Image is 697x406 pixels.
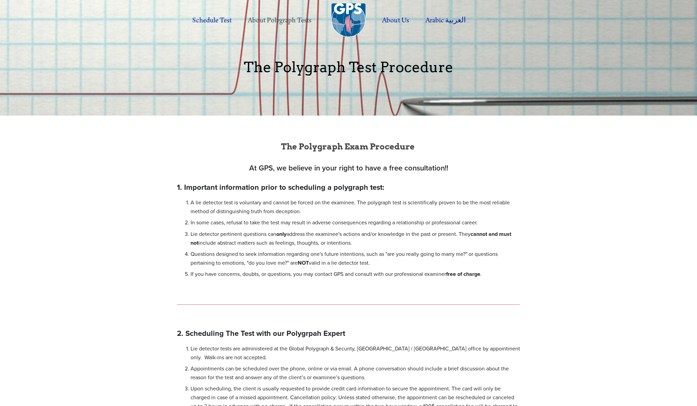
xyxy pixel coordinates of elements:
h3: At GPS, we believe in your right to have a free consultation!! [177,162,520,174]
p: Appointments can be scheduled over the phone, online or via email. A phone conversation should in... [191,364,520,382]
p: Lie detector pertinent questions can address the examinee's actions and/or knowledge in the past ... [191,230,520,247]
a: Schedule Test [185,11,239,30]
strong: 1. Important information prior to scheduling a polygraph test: [177,182,384,192]
img: Global Polygraph & Security [332,3,365,37]
strong: The Polygraph Exam Procedure [281,142,415,151]
p: In some cases, refusal to take the test may result in adverse consequences regarding a relationsh... [191,218,520,227]
label: Arabic العربية [418,11,473,30]
label: About Us [375,11,416,30]
p: Questions designed to seek information regarding one's future intentions, such as "are you really... [191,250,520,267]
p: Lie detector tests are administered at the Global Polygraph & Security, [GEOGRAPHIC_DATA] / [GEOG... [191,344,520,362]
label: About Polygraph Tests [240,11,319,30]
strong: free of charge [446,270,480,278]
strong: NOT [298,259,309,267]
p: If you have concerns, doubts, or questions, you may contact GPS and consult with our professional... [191,270,520,279]
strong: 2. Scheduling The Test with our Polygrpah Expert [177,328,345,339]
strong: cannot and must not [191,230,513,247]
p: A lie detector test is voluntary and cannot be forced on the examinee. The polygraph test is scie... [191,198,520,216]
p: The Polygraph Test Procedure [177,59,520,75]
strong: only [276,230,286,238]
